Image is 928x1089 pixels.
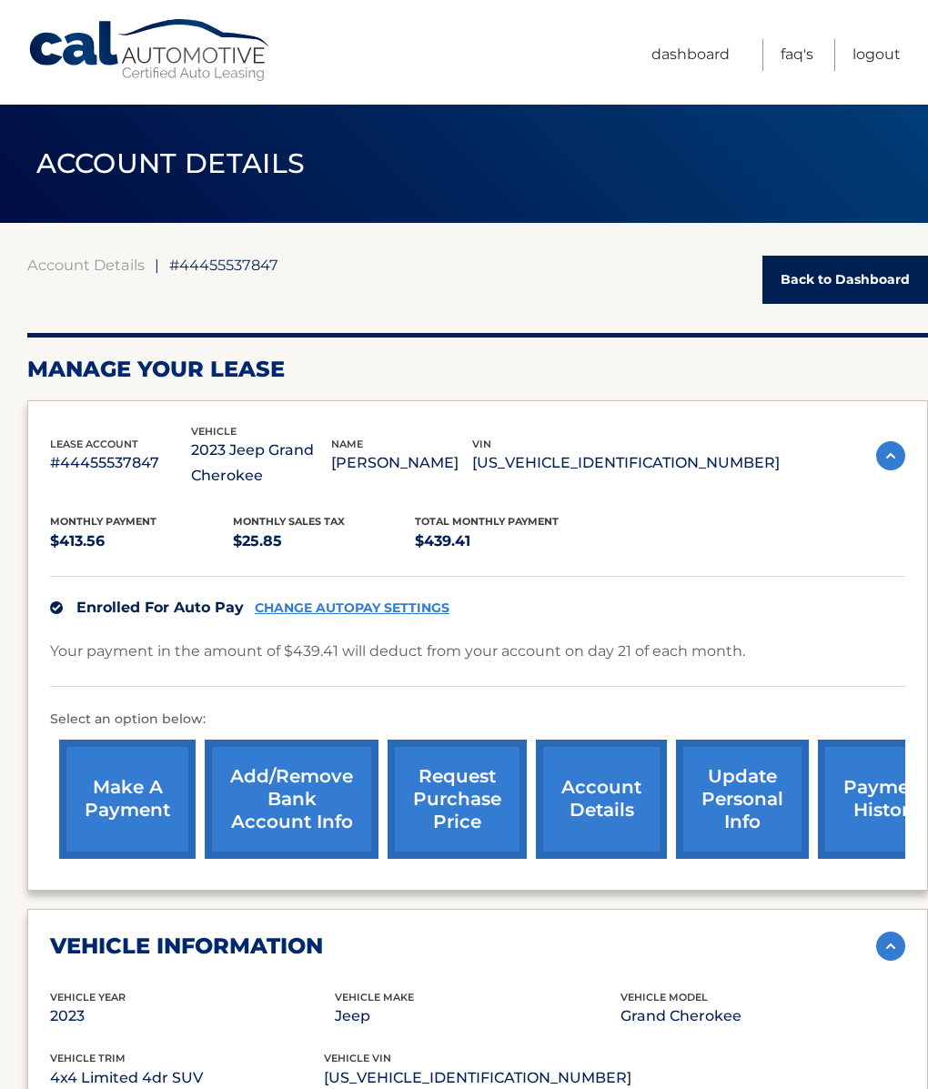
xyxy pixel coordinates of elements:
[50,639,745,664] p: Your payment in the amount of $439.41 will deduct from your account on day 21 of each month.
[331,450,472,476] p: [PERSON_NAME]
[651,39,730,71] a: Dashboard
[76,599,244,616] span: Enrolled For Auto Pay
[205,740,378,859] a: Add/Remove bank account info
[255,600,449,616] a: CHANGE AUTOPAY SETTINGS
[335,991,414,1003] span: vehicle make
[233,529,416,554] p: $25.85
[762,256,928,304] a: Back to Dashboard
[36,146,306,180] span: ACCOUNT DETAILS
[50,515,156,528] span: Monthly Payment
[50,1003,335,1029] p: 2023
[781,39,813,71] a: FAQ's
[472,438,491,450] span: vin
[415,515,559,528] span: Total Monthly Payment
[472,450,780,476] p: [US_VEHICLE_IDENTIFICATION_NUMBER]
[191,438,332,489] p: 2023 Jeep Grand Cherokee
[331,438,363,450] span: name
[852,39,901,71] a: Logout
[676,740,809,859] a: update personal info
[50,529,233,554] p: $413.56
[876,932,905,961] img: accordion-active.svg
[324,1052,391,1064] span: vehicle vin
[27,356,928,383] h2: Manage Your Lease
[50,601,63,614] img: check.svg
[50,1052,126,1064] span: vehicle trim
[50,991,126,1003] span: vehicle Year
[59,740,196,859] a: make a payment
[155,256,159,274] span: |
[27,256,145,274] a: Account Details
[169,256,278,274] span: #44455537847
[50,438,138,450] span: lease account
[335,1003,620,1029] p: Jeep
[27,18,273,83] a: Cal Automotive
[415,529,598,554] p: $439.41
[620,991,708,1003] span: vehicle model
[536,740,667,859] a: account details
[50,709,905,731] p: Select an option below:
[876,441,905,470] img: accordion-active.svg
[388,740,527,859] a: request purchase price
[620,1003,905,1029] p: Grand Cherokee
[50,450,191,476] p: #44455537847
[233,515,345,528] span: Monthly sales Tax
[50,933,323,960] h2: vehicle information
[191,425,237,438] span: vehicle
